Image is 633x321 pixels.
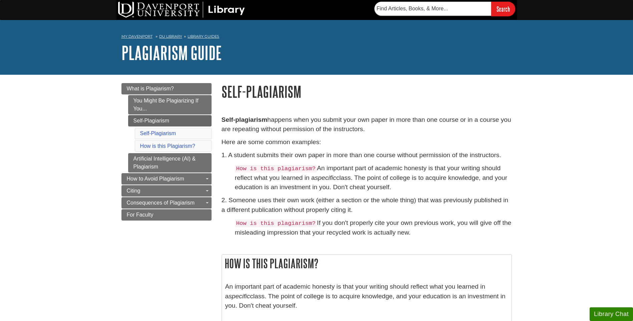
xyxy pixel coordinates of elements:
[121,173,212,185] a: How to Avoid Plagiarism
[491,2,515,16] input: Search
[315,174,336,181] em: specific
[222,255,512,272] h2: How is this Plagiarism?
[222,115,512,134] p: happens when you submit your own paper in more than one course or in a course you are repeating w...
[222,116,268,123] strong: Self-plagiarism
[128,153,212,173] a: Artificial Intelligence (AI) & Plagiarism
[222,150,512,160] p: 1. A student submits their own paper in more than one course without permission of the instructors.
[222,196,512,215] p: 2. Someone uses their own work (either a section or the whole thing) that was previously publishe...
[374,2,515,16] form: Searches DU Library's articles, books, and more
[127,188,140,194] span: Citing
[128,115,212,126] a: Self-Plagiarism
[222,83,512,100] h1: Self-Plagiarism
[235,165,317,173] code: How is this plagiarism?
[222,137,512,147] p: Here are some common examples:
[127,212,153,218] span: For Faculty
[229,293,250,300] em: specific
[140,130,176,136] a: Self-Plagiarism
[121,83,212,221] div: Guide Page Menu
[235,164,512,193] p: An important part of academic honesty is that your writing should reflect what you learned in a c...
[127,86,174,91] span: What is Plagiarism?
[121,42,222,63] a: Plagiarism Guide
[118,2,245,18] img: DU Library
[127,176,184,182] span: How to Avoid Plagiarism
[128,95,212,114] a: You Might Be Plagiarizing If You...
[121,185,212,197] a: Citing
[121,209,212,221] a: For Faculty
[235,218,512,238] p: If you don't properly cite your own previous work, you will give off the misleading impression th...
[140,143,195,149] a: How is this Plagiarism?
[121,197,212,209] a: Consequences of Plagiarism
[127,200,195,206] span: Consequences of Plagiarism
[121,83,212,94] a: What is Plagiarism?
[159,34,182,39] a: DU Library
[590,307,633,321] button: Library Chat
[121,32,512,43] nav: breadcrumb
[121,34,152,39] a: My Davenport
[188,34,219,39] a: Library Guides
[235,220,317,227] code: How is this plagiarism?
[374,2,491,16] input: Find Articles, Books, & More...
